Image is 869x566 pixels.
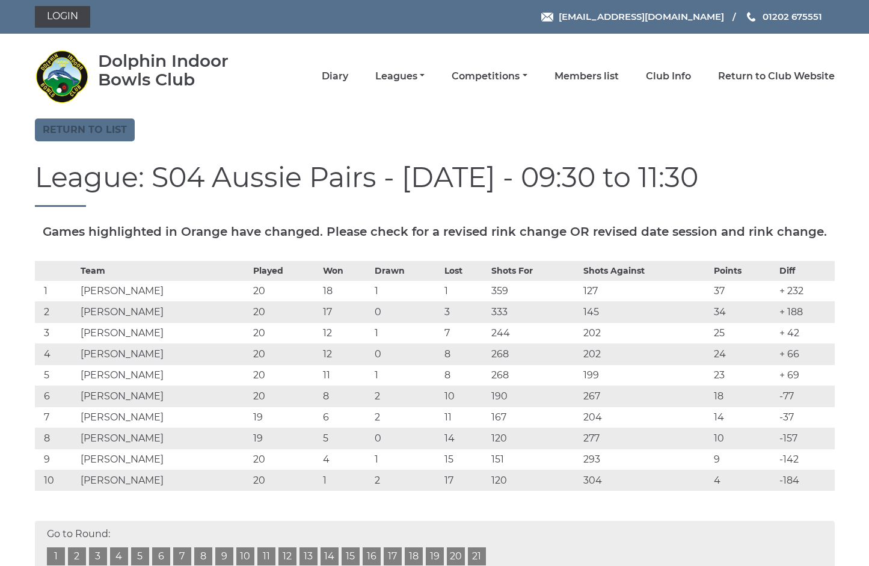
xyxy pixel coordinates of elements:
[78,322,250,343] td: [PERSON_NAME]
[250,386,320,407] td: 20
[320,428,371,449] td: 5
[488,365,580,386] td: 268
[580,386,711,407] td: 267
[711,428,776,449] td: 10
[711,470,776,491] td: 4
[488,280,580,301] td: 359
[580,449,711,470] td: 293
[257,547,275,565] a: 11
[320,261,371,280] th: Won
[488,261,580,280] th: Shots For
[711,386,776,407] td: 18
[321,547,339,565] a: 14
[236,547,254,565] a: 10
[441,343,488,365] td: 8
[278,547,296,565] a: 12
[441,386,488,407] td: 10
[776,343,835,365] td: + 66
[488,428,580,449] td: 120
[452,70,527,83] a: Competitions
[78,386,250,407] td: [PERSON_NAME]
[776,386,835,407] td: -77
[468,547,486,565] a: 21
[776,261,835,280] th: Diff
[250,322,320,343] td: 20
[250,470,320,491] td: 20
[250,428,320,449] td: 19
[441,261,488,280] th: Lost
[320,470,371,491] td: 1
[68,547,86,565] a: 2
[363,547,381,565] a: 16
[250,407,320,428] td: 19
[711,343,776,365] td: 24
[372,428,441,449] td: 0
[488,386,580,407] td: 190
[580,428,711,449] td: 277
[320,280,371,301] td: 18
[559,11,724,22] span: [EMAIL_ADDRESS][DOMAIN_NAME]
[776,322,835,343] td: + 42
[35,343,78,365] td: 4
[711,322,776,343] td: 25
[776,428,835,449] td: -157
[35,49,89,103] img: Dolphin Indoor Bowls Club
[441,407,488,428] td: 11
[488,470,580,491] td: 120
[441,365,488,386] td: 8
[320,301,371,322] td: 17
[441,428,488,449] td: 14
[35,407,78,428] td: 7
[776,407,835,428] td: -37
[426,547,444,565] a: 19
[35,322,78,343] td: 3
[110,547,128,565] a: 4
[488,449,580,470] td: 151
[250,301,320,322] td: 20
[35,386,78,407] td: 6
[35,470,78,491] td: 10
[718,70,835,83] a: Return to Club Website
[405,547,423,565] a: 18
[35,365,78,386] td: 5
[372,407,441,428] td: 2
[776,280,835,301] td: + 232
[320,386,371,407] td: 8
[372,365,441,386] td: 1
[250,365,320,386] td: 20
[745,10,822,23] a: Phone us 01202 675551
[35,162,835,207] h1: League: S04 Aussie Pairs - [DATE] - 09:30 to 11:30
[580,301,711,322] td: 145
[372,280,441,301] td: 1
[747,12,755,22] img: Phone us
[580,322,711,343] td: 202
[250,280,320,301] td: 20
[250,343,320,365] td: 20
[250,261,320,280] th: Played
[711,280,776,301] td: 37
[89,547,107,565] a: 3
[776,449,835,470] td: -142
[541,13,553,22] img: Email
[375,70,425,83] a: Leagues
[320,322,371,343] td: 12
[35,118,135,141] a: Return to list
[98,52,263,89] div: Dolphin Indoor Bowls Club
[78,261,250,280] th: Team
[35,301,78,322] td: 2
[488,301,580,322] td: 333
[372,343,441,365] td: 0
[78,449,250,470] td: [PERSON_NAME]
[441,322,488,343] td: 7
[35,449,78,470] td: 9
[78,301,250,322] td: [PERSON_NAME]
[441,449,488,470] td: 15
[776,470,835,491] td: -184
[78,470,250,491] td: [PERSON_NAME]
[35,225,835,238] h5: Games highlighted in Orange have changed. Please check for a revised rink change OR revised date ...
[488,407,580,428] td: 167
[580,365,711,386] td: 199
[441,301,488,322] td: 3
[320,449,371,470] td: 4
[580,343,711,365] td: 202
